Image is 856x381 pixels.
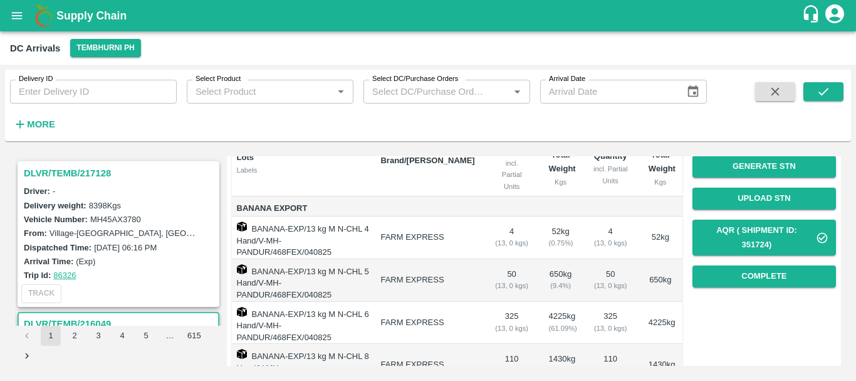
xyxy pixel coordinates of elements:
td: BANANA-EXP/13 kg M N-CHL 6 Hand/V-MH-PANDUR/468FEX/040825 [232,302,371,345]
a: Supply Chain [56,7,801,24]
nav: pagination navigation [15,326,222,366]
div: DC Arrivals [10,40,60,56]
img: box [237,349,247,359]
img: logo [31,3,56,28]
b: Supply Chain [56,9,127,22]
td: FARM EXPRESS [370,217,484,259]
button: Open [509,83,525,100]
div: ( 13, 0 kgs) [495,280,529,291]
div: ( 9.4 %) [549,280,573,291]
button: Go to page 5 [136,326,156,346]
button: open drawer [3,1,31,30]
div: ( 13, 0 kgs) [593,365,629,377]
td: FARM EXPRESS [370,259,484,302]
b: Received Quantity [593,137,629,161]
label: Delivery ID [19,74,53,84]
label: Delivery weight: [24,201,86,210]
label: Select Product [196,74,241,84]
div: customer-support [801,4,823,27]
td: 4 [583,217,639,259]
div: Labels [237,164,371,176]
label: Vehicle Number: [24,215,88,224]
td: FARM EXPRESS [370,302,484,345]
div: incl. Partial Units [593,163,629,186]
button: Choose date [681,80,705,104]
td: BANANA-EXP/13 kg M N-CHL 4 Hand/V-MH-PANDUR/468FEX/040825 [232,217,371,259]
td: 4 [485,217,539,259]
label: Arrival Date [549,74,585,84]
label: Arrival Time: [24,257,73,266]
div: ( 20.68 %) [549,365,573,377]
td: 4225 kg [539,302,583,345]
div: ( 13, 0 kgs) [593,237,629,249]
b: Brand/[PERSON_NAME] [380,156,474,165]
div: ( 13, 0 kgs) [495,237,529,249]
div: incl. Partial Units [495,158,529,192]
b: Lots [237,153,254,162]
img: box [237,264,247,274]
div: ( 13, 0 kgs) [593,323,629,334]
label: Select DC/Purchase Orders [372,74,458,84]
div: Kgs [649,176,672,188]
div: account of current user [823,3,846,29]
td: 650 kg [639,259,682,302]
button: AQR ( Shipment Id: 351724) [692,220,836,256]
td: 52 kg [539,217,583,259]
img: box [237,307,247,317]
div: ( 61.09 %) [549,323,573,334]
td: 325 [583,302,639,345]
div: ( 13, 0 kgs) [593,280,629,291]
label: 8398 Kgs [89,201,121,210]
button: Go to page 2 [65,326,85,346]
div: ( 13, 0 kgs) [495,365,529,377]
td: BANANA-EXP/13 kg M N-CHL 5 Hand/V-MH-PANDUR/468FEX/040825 [232,259,371,302]
td: 4225 kg [639,302,682,345]
div: ( 13, 0 kgs) [495,323,529,334]
label: From: [24,228,47,238]
button: Go to page 615 [184,326,205,346]
button: Generate STN [692,156,836,178]
button: Open [333,83,349,100]
button: Go to page 3 [88,326,108,346]
label: Driver: [24,186,50,196]
label: Trip Id: [24,271,51,280]
img: box [237,222,247,232]
input: Enter Delivery ID [10,80,177,104]
button: Select DC [70,39,140,57]
button: Go to page 4 [112,326,132,346]
div: Kgs [549,176,573,188]
td: 650 kg [539,259,583,302]
h3: DLVR/TEMB/217128 [24,165,217,181]
button: More [10,114,58,135]
input: Arrival Date [540,80,677,104]
label: Village-[GEOGRAPHIC_DATA], [GEOGRAPHIC_DATA]-[GEOGRAPHIC_DATA], State-[GEOGRAPHIC_DATA]. [50,228,451,238]
input: Select DC/Purchase Orders [367,83,489,100]
div: ( 0.75 %) [549,237,573,249]
strong: More [27,119,55,129]
span: Banana Export [237,201,371,216]
td: 50 [485,259,539,302]
a: 86326 [53,271,76,280]
div: … [160,330,180,342]
button: Go to next page [17,346,37,366]
label: Dispatched Time: [24,243,91,252]
td: 50 [583,259,639,302]
label: (Exp) [76,257,95,266]
td: 52 kg [639,217,682,259]
button: Upload STN [692,188,836,210]
td: 325 [485,302,539,345]
button: Complete [692,266,836,287]
button: page 1 [41,326,61,346]
label: MH45AX3780 [90,215,141,224]
label: [DATE] 06:16 PM [94,243,157,252]
span: - [53,186,55,196]
input: Select Product [191,83,329,100]
h3: DLVR/TEMB/216049 [24,316,217,332]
